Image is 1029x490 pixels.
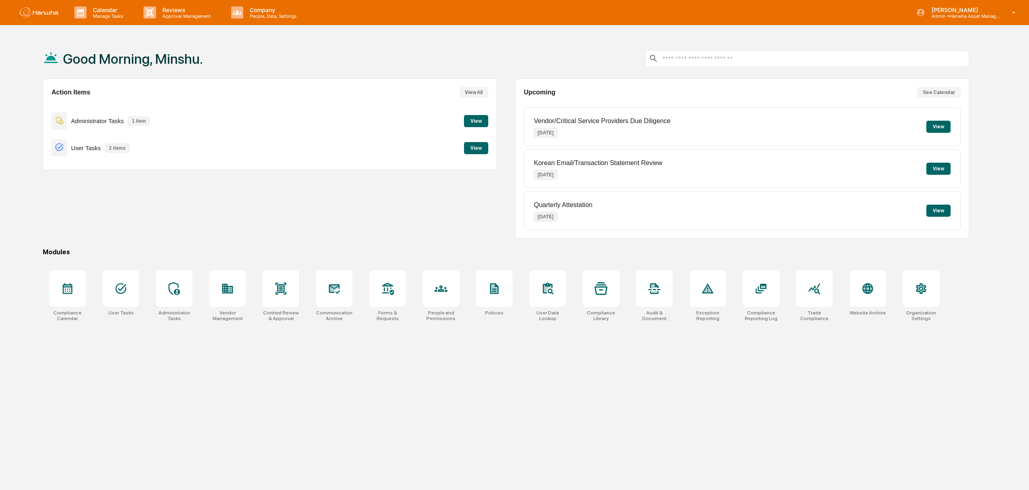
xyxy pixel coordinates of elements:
p: [DATE] [534,128,557,138]
button: View [926,121,951,133]
div: Compliance Reporting Log [743,310,779,321]
p: [PERSON_NAME] [925,6,1000,13]
p: Manage Tasks [86,13,127,19]
div: Website Archive [850,310,886,316]
div: People and Permissions [423,310,459,321]
p: 1 item [128,117,150,126]
div: Communications Archive [316,310,352,321]
p: User Tasks [71,144,101,151]
h2: Upcoming [524,89,555,96]
div: Vendor Management [209,310,246,321]
div: Policies [485,310,504,316]
a: View [464,117,488,124]
div: Compliance Calendar [49,310,86,321]
p: [DATE] [534,212,557,222]
button: View [464,142,488,154]
p: Quarterly Attestation [534,201,593,209]
p: Admin • Hanwha Asset Management ([GEOGRAPHIC_DATA]) Ltd. [925,13,1000,19]
p: Administrator Tasks [71,117,124,124]
div: User Tasks [108,310,134,316]
div: User Data Lookup [529,310,566,321]
button: View All [459,87,488,98]
div: Organization Settings [903,310,939,321]
p: Company [243,6,301,13]
div: Compliance Library [583,310,619,321]
p: Calendar [86,6,127,13]
p: Vendor/Critical Service Providers Due Diligence [534,117,671,125]
button: View [926,205,951,217]
p: Approval Management [156,13,215,19]
div: Administrator Tasks [156,310,192,321]
button: See Calendar [917,87,961,98]
div: Audit & Document Logs [636,310,673,321]
button: View [464,115,488,127]
p: Reviews [156,6,215,13]
div: Content Review & Approval [263,310,299,321]
div: Modules [43,248,969,256]
a: View [464,144,488,151]
h2: Action Items [51,89,90,96]
img: logo [19,7,58,18]
p: Korean Email/Transaction Statement Review [534,159,662,167]
p: [DATE] [534,170,557,180]
p: 2 items [105,144,130,153]
p: People, Data, Settings [243,13,301,19]
div: Exception Reporting [690,310,726,321]
div: Trade Compliance [796,310,833,321]
button: View [926,163,951,175]
h1: Good Morning, Minshu. [63,51,203,67]
div: Forms & Requests [369,310,406,321]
